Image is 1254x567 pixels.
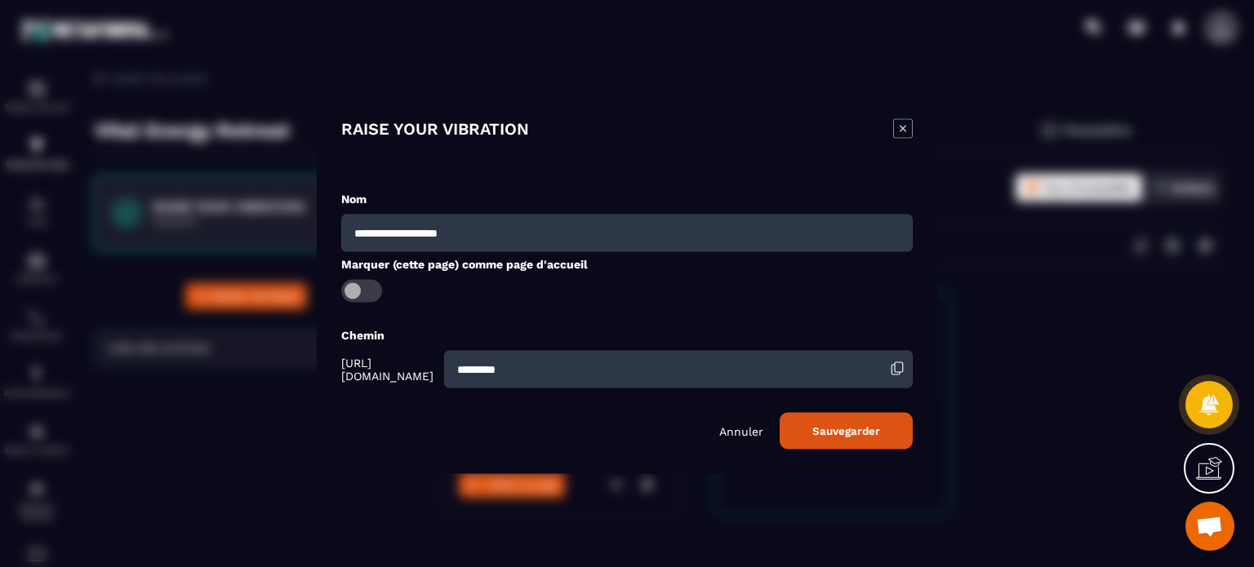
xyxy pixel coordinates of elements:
[341,356,440,382] span: [URL][DOMAIN_NAME]
[719,424,763,437] p: Annuler
[341,192,367,205] label: Nom
[341,118,529,141] h4: RAISE YOUR VIBRATION
[341,257,588,270] label: Marquer (cette page) comme page d'accueil
[341,328,385,341] label: Chemin
[1185,502,1234,551] a: Ouvrir le chat
[780,412,913,449] button: Sauvegarder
